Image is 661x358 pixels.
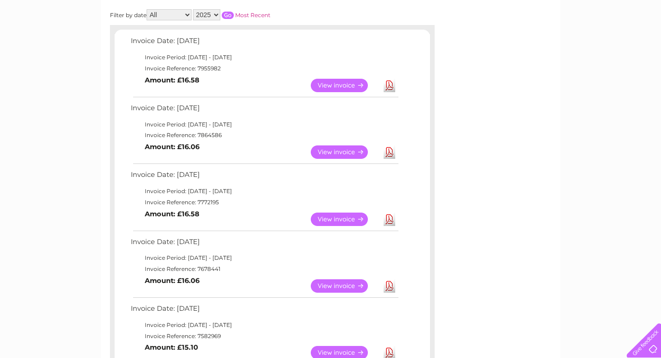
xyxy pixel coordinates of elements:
[145,143,199,151] b: Amount: £16.06
[311,279,379,293] a: View
[631,39,653,46] a: Log out
[498,39,515,46] a: Water
[128,52,400,63] td: Invoice Period: [DATE] - [DATE]
[128,186,400,197] td: Invoice Period: [DATE] - [DATE]
[128,35,400,52] td: Invoice Date: [DATE]
[110,9,353,20] div: Filter by date
[23,24,71,52] img: logo.png
[128,169,400,186] td: Invoice Date: [DATE]
[145,343,198,352] b: Amount: £15.10
[235,12,270,19] a: Most Recent
[384,279,395,293] a: Download
[599,39,622,46] a: Contact
[384,79,395,92] a: Download
[384,213,395,226] a: Download
[128,197,400,208] td: Invoice Reference: 7772195
[128,331,400,342] td: Invoice Reference: 7582969
[580,39,594,46] a: Blog
[311,145,379,159] a: View
[145,276,199,285] b: Amount: £16.06
[128,236,400,253] td: Invoice Date: [DATE]
[145,210,199,218] b: Amount: £16.58
[128,130,400,141] td: Invoice Reference: 7864586
[112,5,550,45] div: Clear Business is a trading name of Verastar Limited (registered in [GEOGRAPHIC_DATA] No. 3667643...
[128,102,400,119] td: Invoice Date: [DATE]
[128,119,400,130] td: Invoice Period: [DATE] - [DATE]
[547,39,575,46] a: Telecoms
[128,252,400,264] td: Invoice Period: [DATE] - [DATE]
[384,145,395,159] a: Download
[145,76,199,84] b: Amount: £16.58
[486,5,550,16] a: 0333 014 3131
[128,264,400,275] td: Invoice Reference: 7678441
[128,63,400,74] td: Invoice Reference: 7955982
[128,320,400,331] td: Invoice Period: [DATE] - [DATE]
[128,302,400,320] td: Invoice Date: [DATE]
[311,213,379,226] a: View
[311,79,379,92] a: View
[521,39,541,46] a: Energy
